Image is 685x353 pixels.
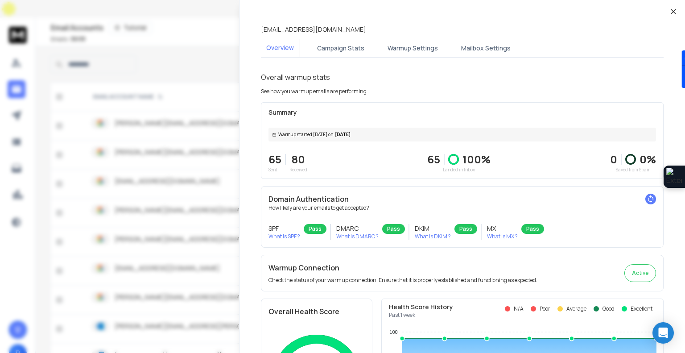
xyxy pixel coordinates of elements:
[268,204,656,212] p: How likely are your emails to get accepted?
[666,168,682,186] img: Extension Icon
[456,38,516,58] button: Mailbox Settings
[336,233,379,240] p: What is DMARC ?
[521,224,544,234] div: Pass
[652,322,674,344] div: Open Intercom Messenger
[336,224,379,233] h3: DMARC
[540,305,550,312] p: Poor
[462,152,491,166] p: 100 %
[278,131,333,138] span: Warmup started [DATE] on
[268,306,365,317] h2: Overall Health Score
[268,194,656,204] h2: Domain Authentication
[566,305,586,312] p: Average
[268,166,281,173] p: Sent
[610,152,617,166] strong: 0
[312,38,370,58] button: Campaign Stats
[487,233,518,240] p: What is MX ?
[289,166,307,173] p: Received
[268,224,300,233] h3: SPF
[261,88,367,95] p: See how you warmup emails are performing
[268,262,537,273] h2: Warmup Connection
[268,152,281,166] p: 65
[640,152,656,166] p: 0 %
[415,224,451,233] h3: DKIM
[268,108,656,117] p: Summary
[261,25,366,34] p: [EMAIL_ADDRESS][DOMAIN_NAME]
[631,305,652,312] p: Excellent
[268,233,300,240] p: What is SPF ?
[304,224,326,234] div: Pass
[289,152,307,166] p: 80
[427,166,491,173] p: Landed in Inbox
[389,303,453,311] p: Health Score History
[389,311,453,319] p: Past 1 week
[382,38,443,58] button: Warmup Settings
[487,224,518,233] h3: MX
[602,305,615,312] p: Good
[427,152,440,166] p: 65
[389,329,397,335] tspan: 100
[610,166,656,173] p: Saved from Spam
[415,233,451,240] p: What is DKIM ?
[454,224,477,234] div: Pass
[624,264,656,282] button: Active
[261,72,330,83] h1: Overall warmup stats
[514,305,524,312] p: N/A
[261,38,299,58] button: Overview
[382,224,405,234] div: Pass
[268,128,656,141] div: [DATE]
[268,277,537,284] p: Check the status of your warmup connection. Ensure that it is properly established and functionin...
